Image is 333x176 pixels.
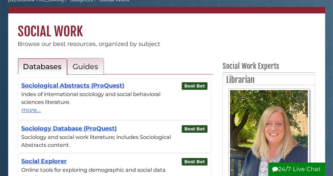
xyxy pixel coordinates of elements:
span: Best Bet [182,158,208,166]
span: Best Bet [182,125,208,133]
h2: Social Work Experts [223,61,315,73]
a: Databases [18,58,67,74]
h1: Social Work [8,13,325,40]
a: Social Explorer [22,158,67,165]
a: Guides [68,58,104,74]
h2: Guides [73,62,98,71]
a: more... [22,106,208,115]
a: Sociology Database (ProQuest) [22,125,117,132]
div: Browse our best resources, organized by subject [8,40,325,49]
span: Best Bet [182,82,208,90]
h2: Databases [23,62,62,71]
div: Sociology and social work literature; includes Sociological Abstracts content. [22,133,208,149]
h2: Librarian [223,75,315,85]
div: Index of international sociology and social behavioral sciences literature. [22,90,208,106]
a: Sociological Abstracts (ProQuest) [22,82,125,89]
button: 24/7 Live Chat [268,163,325,176]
